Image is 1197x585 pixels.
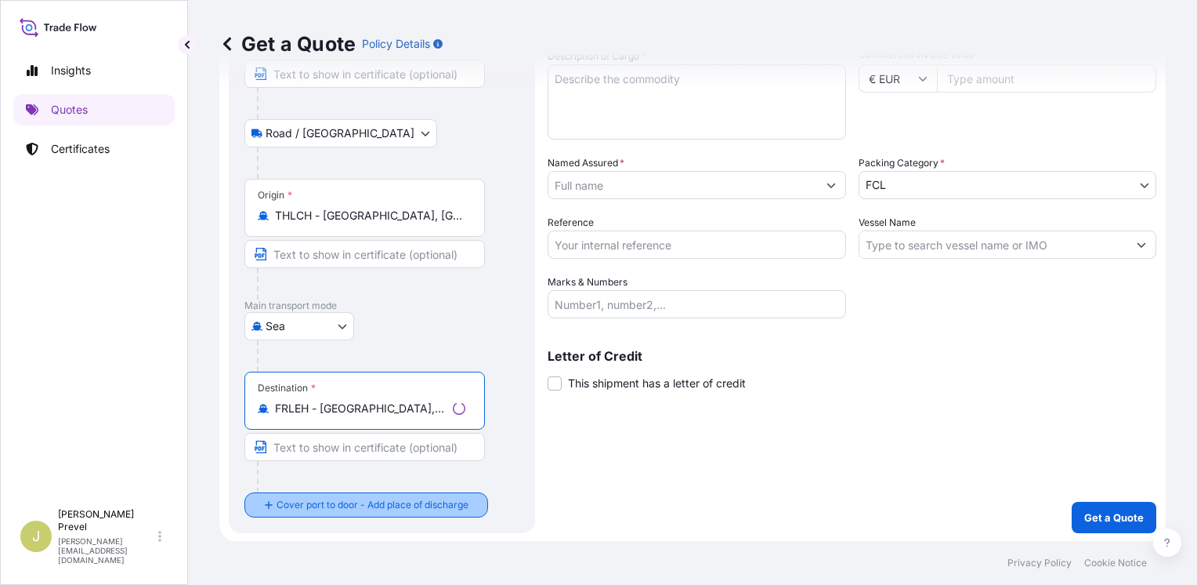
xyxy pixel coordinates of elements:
label: Vessel Name [859,215,916,231]
input: Type to search vessel name or IMO [859,231,1128,259]
p: [PERSON_NAME][EMAIL_ADDRESS][DOMAIN_NAME] [58,536,155,565]
input: Your internal reference [548,231,846,259]
a: Quotes [13,94,175,125]
p: Certificates [51,141,110,157]
a: Privacy Policy [1007,557,1072,569]
span: Packing Category [859,155,945,171]
input: Text to appear on certificate [244,240,485,268]
button: Select transport [244,119,437,147]
input: Origin [275,208,465,223]
span: J [32,529,40,544]
p: Main transport mode [244,300,519,312]
input: Destination [275,401,447,416]
button: Cover port to door - Add place of discharge [244,492,488,518]
label: Marks & Numbers [548,274,627,290]
button: Show suggestions [1127,231,1155,259]
p: Policy Details [362,36,430,52]
span: FCL [866,177,886,193]
p: Get a Quote [219,31,356,56]
div: Destination [258,382,316,394]
a: Cookie Notice [1084,557,1147,569]
label: Named Assured [548,155,624,171]
label: Reference [548,215,594,231]
input: Full name [548,171,817,199]
span: Road / [GEOGRAPHIC_DATA] [266,125,414,141]
span: Cover port to door - Add place of discharge [277,497,468,513]
p: Quotes [51,102,88,118]
a: Certificates [13,133,175,165]
button: Get a Quote [1072,502,1156,533]
p: Insights [51,63,91,78]
span: Sea [266,318,285,334]
span: This shipment has a letter of credit [568,376,746,391]
div: Loading [453,402,465,415]
input: Number1, number2,... [548,290,846,318]
button: Select transport [244,312,354,340]
a: Insights [13,55,175,86]
p: Letter of Credit [548,350,1156,362]
p: [PERSON_NAME] Prevel [58,508,155,533]
input: Text to appear on certificate [244,433,485,461]
div: Origin [258,189,292,202]
button: FCL [859,171,1157,199]
button: Show suggestions [817,171,845,199]
p: Get a Quote [1084,510,1144,525]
